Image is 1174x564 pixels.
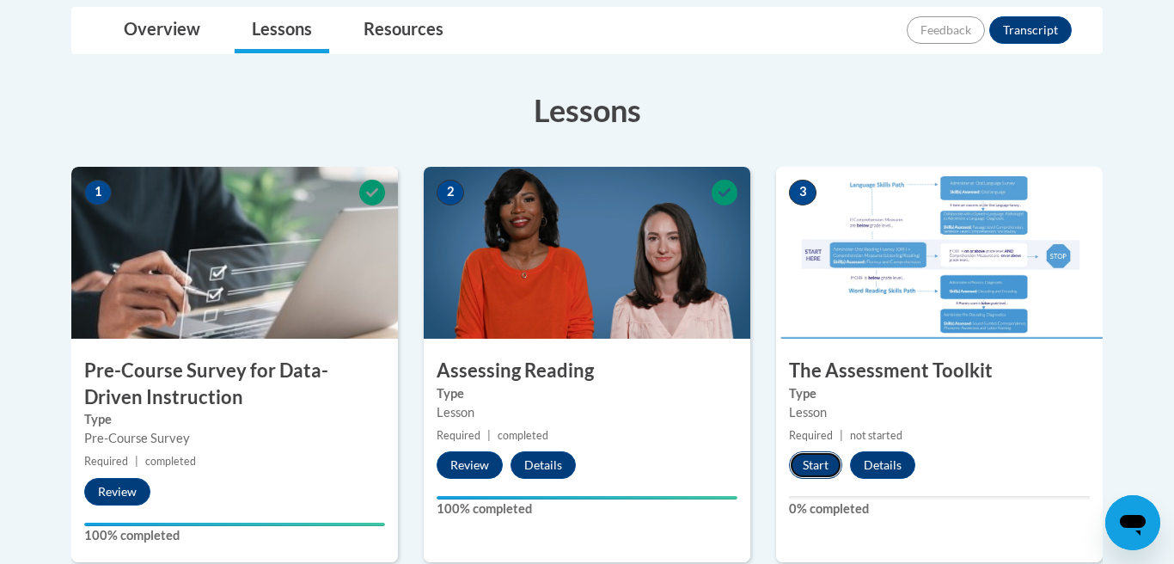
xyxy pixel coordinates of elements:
h3: The Assessment Toolkit [776,358,1103,384]
button: Start [789,451,842,479]
a: Resources [346,8,461,53]
div: Lesson [437,403,737,422]
label: Type [84,410,385,429]
button: Feedback [907,16,985,44]
a: Overview [107,8,217,53]
label: 100% completed [84,526,385,545]
div: Your progress [437,496,737,500]
label: Type [437,384,737,403]
span: Required [84,455,128,468]
label: 0% completed [789,500,1090,518]
span: | [840,429,843,442]
button: Transcript [989,16,1072,44]
span: | [135,455,138,468]
h3: Pre-Course Survey for Data-Driven Instruction [71,358,398,411]
a: Lessons [235,8,329,53]
span: Required [789,429,833,442]
button: Details [511,451,576,479]
iframe: Button to launch messaging window [1105,495,1160,550]
label: 100% completed [437,500,737,518]
button: Review [437,451,503,479]
div: Lesson [789,403,1090,422]
span: | [487,429,491,442]
div: Pre-Course Survey [84,429,385,448]
span: completed [498,429,548,442]
span: 1 [84,180,112,205]
span: 3 [789,180,816,205]
button: Details [850,451,915,479]
img: Course Image [776,167,1103,339]
span: not started [850,429,902,442]
span: Required [437,429,480,442]
h3: Assessing Reading [424,358,750,384]
button: Review [84,478,150,506]
div: Your progress [84,523,385,526]
h3: Lessons [71,89,1103,132]
span: completed [145,455,196,468]
span: 2 [437,180,464,205]
img: Course Image [424,167,750,339]
label: Type [789,384,1090,403]
img: Course Image [71,167,398,339]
